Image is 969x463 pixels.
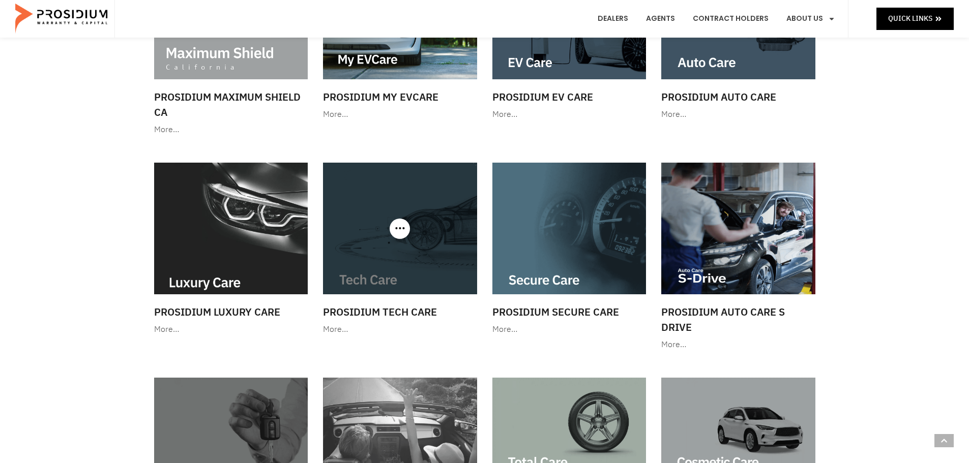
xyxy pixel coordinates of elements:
div: More… [661,337,815,352]
a: Prosidium Tech Care More… [318,158,482,342]
div: More… [492,322,647,337]
div: More… [154,122,308,137]
a: Prosidium Secure Care More… [487,158,652,342]
a: Quick Links [876,8,954,29]
div: More… [492,107,647,122]
h3: Prosidium EV Care [492,89,647,105]
h3: Prosidium Luxury Care [154,304,308,320]
h3: Prosidium Secure Care [492,304,647,320]
span: Quick Links [888,12,932,25]
div: More… [323,322,477,337]
div: More… [323,107,477,122]
div: More… [154,322,308,337]
h3: Prosidium My EVCare [323,89,477,105]
a: Prosidium Luxury Care More… [149,158,313,342]
h3: Prosidium Auto Care S Drive [661,304,815,335]
div: More… [661,107,815,122]
h3: Prosidium Auto Care [661,89,815,105]
a: Prosidium Auto Care S Drive More… [656,158,820,357]
h3: Prosidium Maximum Shield CA [154,89,308,120]
h3: Prosidium Tech Care [323,304,477,320]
